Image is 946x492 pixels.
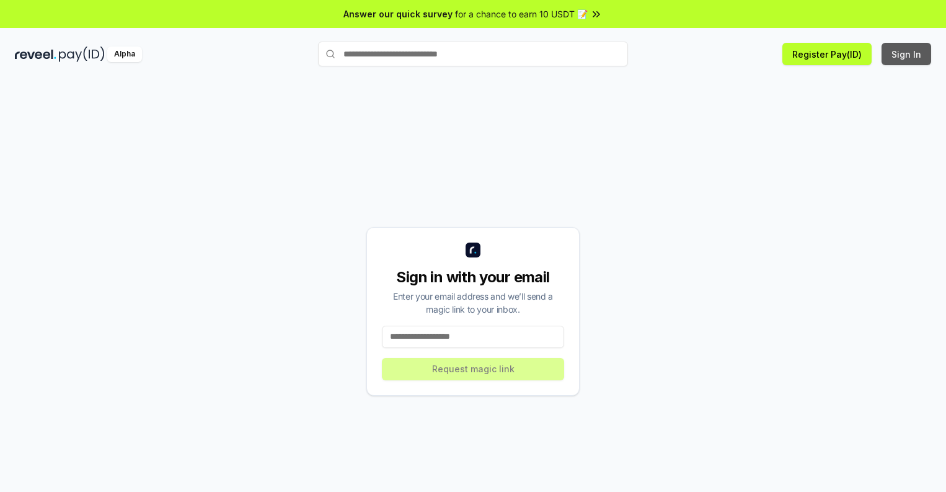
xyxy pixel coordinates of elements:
[782,43,872,65] button: Register Pay(ID)
[882,43,931,65] button: Sign In
[382,290,564,316] div: Enter your email address and we’ll send a magic link to your inbox.
[15,47,56,62] img: reveel_dark
[343,7,453,20] span: Answer our quick survey
[107,47,142,62] div: Alpha
[466,243,480,257] img: logo_small
[382,267,564,287] div: Sign in with your email
[455,7,588,20] span: for a chance to earn 10 USDT 📝
[59,47,105,62] img: pay_id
